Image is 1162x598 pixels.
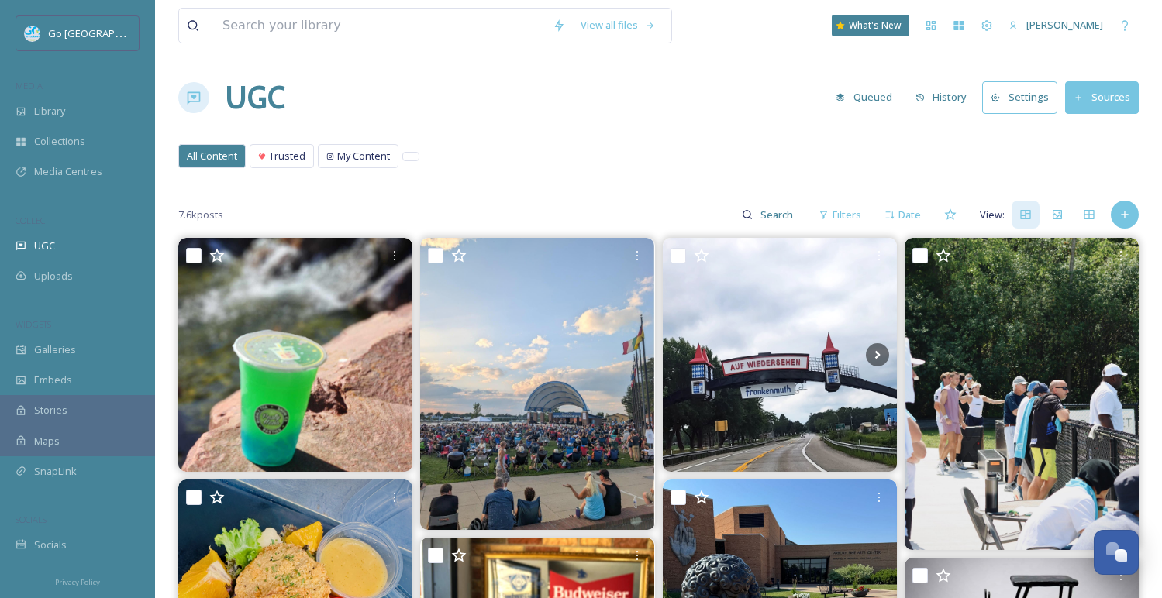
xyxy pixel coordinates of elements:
a: UGC [225,74,285,121]
span: Privacy Policy [55,577,100,587]
span: Library [34,104,65,119]
span: Filters [833,208,861,222]
img: A jet 2 holiday #vacation #frankenmuth [663,238,897,472]
button: Settings [982,81,1057,113]
span: Date [898,208,921,222]
img: 🧋 Happy Thirsty Thursday! 🧋 Tell us — what flavor are you sipping on today? 😋👇 We’re ready to hea... [178,238,412,472]
span: Socials [34,538,67,552]
span: SnapLink [34,464,77,479]
span: Uploads [34,269,73,284]
span: Galleries [34,342,76,357]
span: UGC [34,239,55,253]
span: Go [GEOGRAPHIC_DATA] [48,26,163,40]
span: All Content [187,149,237,163]
span: Stories [34,403,67,418]
img: GoGreatLogo_MISkies_RegionalTrails%20%281%29.png [25,26,40,41]
span: SOCIALS [16,514,47,525]
input: Search [753,199,803,230]
span: View: [980,208,1005,222]
img: The action continues🌊 Can’t make it today? We are here August 13-17⚡️ [905,238,1139,549]
a: What's New [832,15,909,36]
a: Settings [982,81,1065,113]
span: Trusted [269,149,305,163]
a: Privacy Policy [55,572,100,590]
span: COLLECT [16,215,49,226]
span: Media Centres [34,164,102,179]
span: Embeds [34,373,72,387]
span: Collections [34,134,85,149]
a: View all files [573,10,664,40]
img: What a beautiful perfect summer evening for Brian's House Community Group's Wednesdays in the Par... [420,238,654,530]
span: [PERSON_NAME] [1026,18,1103,32]
button: History [908,82,975,112]
span: MEDIA [16,80,43,91]
a: Queued [828,82,908,112]
a: History [908,82,983,112]
input: Search your library [215,9,545,43]
span: 7.6k posts [178,208,223,222]
a: [PERSON_NAME] [1001,10,1111,40]
span: My Content [337,149,390,163]
span: WIDGETS [16,318,51,330]
span: Maps [34,434,60,448]
button: Queued [828,82,900,112]
button: Sources [1065,81,1139,113]
button: Open Chat [1094,530,1139,575]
